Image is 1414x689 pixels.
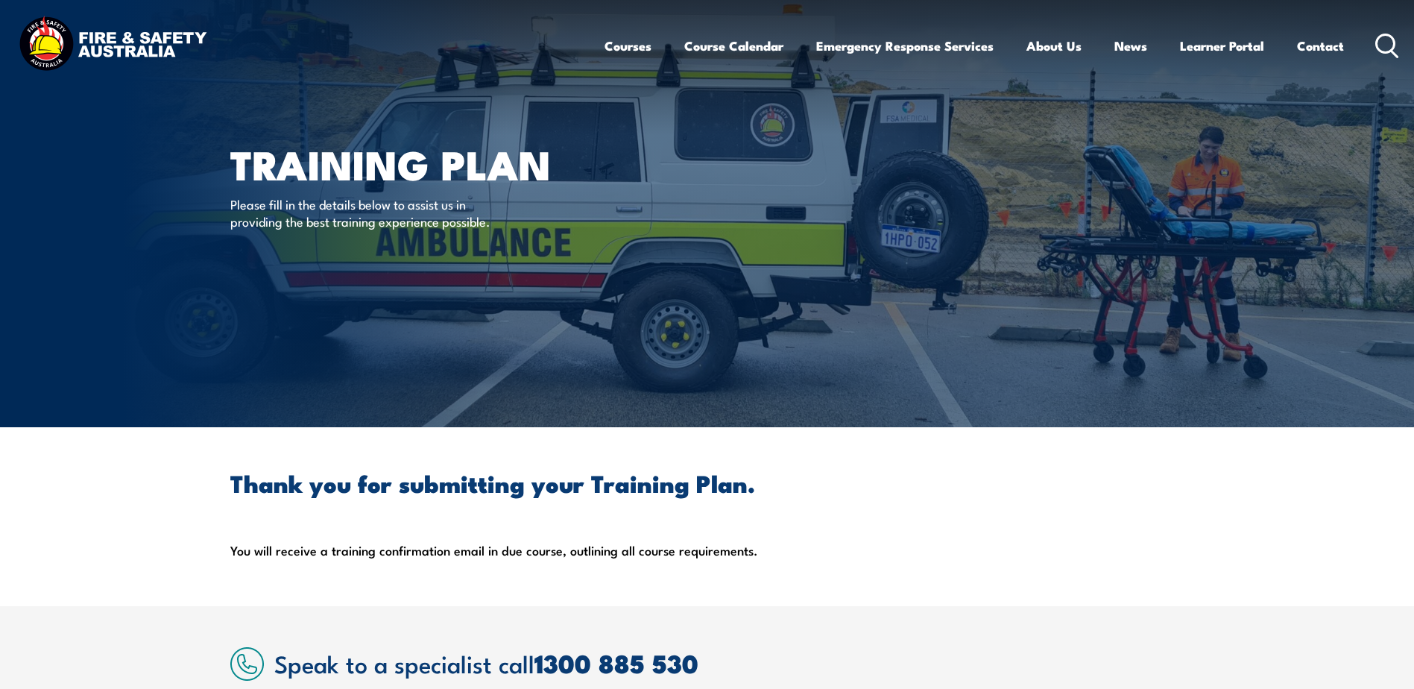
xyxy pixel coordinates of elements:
[230,472,1184,561] div: You will receive a training confirmation email in due course, outlining all course requirements.
[684,26,783,66] a: Course Calendar
[230,472,1184,493] h2: Thank you for submitting your Training Plan.
[230,146,599,181] h1: Training plan
[1180,26,1264,66] a: Learner Portal
[1297,26,1344,66] a: Contact
[534,643,698,682] a: 1300 885 530
[1114,26,1147,66] a: News
[816,26,994,66] a: Emergency Response Services
[605,26,651,66] a: Courses
[274,649,1184,676] h2: Speak to a specialist call
[1026,26,1082,66] a: About Us
[230,195,502,230] p: Please fill in the details below to assist us in providing the best training experience possible.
